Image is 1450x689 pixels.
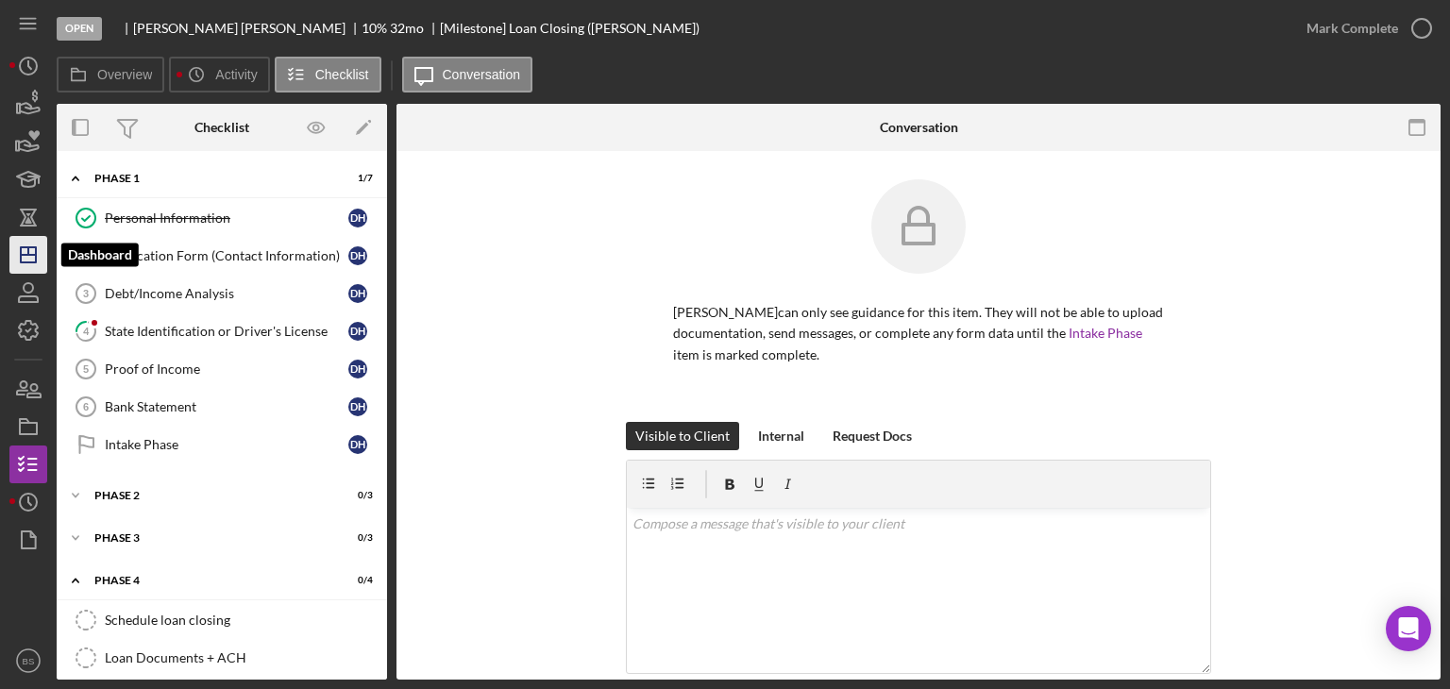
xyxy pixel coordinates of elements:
div: Phase 3 [94,532,326,544]
a: 5Proof of IncomeDH [66,350,378,388]
div: Debt/Income Analysis [105,286,348,301]
div: 0 / 3 [339,532,373,544]
div: Phase 4 [94,575,326,586]
a: 3Debt/Income AnalysisDH [66,275,378,312]
a: 6Bank StatementDH [66,388,378,426]
label: Activity [215,67,257,82]
div: D H [348,246,367,265]
div: 10 % [362,21,387,36]
div: Open Intercom Messenger [1386,606,1431,651]
div: D H [348,322,367,341]
div: Open [57,17,102,41]
div: Loan Documents + ACH [105,650,377,665]
div: Application Form (Contact Information) [105,248,348,263]
div: Visible to Client [635,422,730,450]
a: Schedule loan closing [66,601,378,639]
a: 2Application Form (Contact Information)DH [66,237,378,275]
div: Proof of Income [105,361,348,377]
div: 0 / 4 [339,575,373,586]
label: Checklist [315,67,369,82]
a: Loan Documents + ACH [66,639,378,677]
div: Internal [758,422,804,450]
div: [PERSON_NAME] [PERSON_NAME] [133,21,362,36]
button: Conversation [402,57,533,92]
button: Request Docs [823,422,921,450]
div: D H [348,284,367,303]
tspan: 5 [83,363,89,375]
tspan: 6 [83,401,89,412]
a: 4State Identification or Driver's LicenseDH [66,312,378,350]
div: Schedule loan closing [105,613,377,628]
div: D H [348,209,367,227]
button: BS [9,642,47,680]
button: Visible to Client [626,422,739,450]
button: Activity [169,57,269,92]
text: BS [23,656,35,666]
div: State Identification or Driver's License [105,324,348,339]
button: Checklist [275,57,381,92]
div: Intake Phase [105,437,348,452]
tspan: 2 [83,250,89,261]
label: Conversation [443,67,521,82]
div: 1 / 7 [339,173,373,184]
div: Bank Statement [105,399,348,414]
div: Checklist [194,120,249,135]
tspan: 3 [83,288,89,299]
p: [PERSON_NAME] can only see guidance for this item. They will not be able to upload documentation,... [673,302,1164,365]
div: 32 mo [390,21,424,36]
div: [Milestone] Loan Closing ([PERSON_NAME]) [440,21,700,36]
div: Phase 1 [94,173,326,184]
div: Mark Complete [1307,9,1398,47]
a: Intake Phase [1069,325,1142,341]
tspan: 4 [83,325,90,337]
div: Conversation [880,120,958,135]
div: D H [348,435,367,454]
button: Mark Complete [1288,9,1441,47]
div: Request Docs [833,422,912,450]
button: Internal [749,422,814,450]
div: D H [348,397,367,416]
a: Intake PhaseDH [66,426,378,463]
div: 0 / 3 [339,490,373,501]
div: Personal Information [105,210,348,226]
label: Overview [97,67,152,82]
button: Overview [57,57,164,92]
a: Personal InformationDH [66,199,378,237]
div: Phase 2 [94,490,326,501]
div: D H [348,360,367,378]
